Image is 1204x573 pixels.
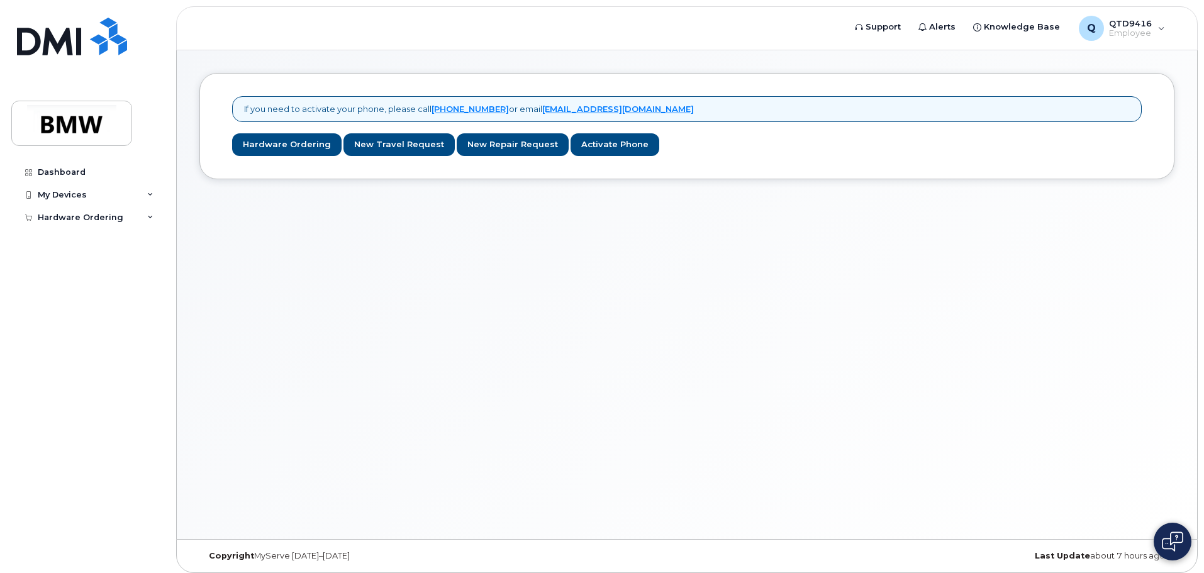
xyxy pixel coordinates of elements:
[244,103,694,115] p: If you need to activate your phone, please call or email
[199,551,525,561] div: MyServe [DATE]–[DATE]
[343,133,455,157] a: New Travel Request
[232,133,342,157] a: Hardware Ordering
[209,551,254,560] strong: Copyright
[1162,531,1183,552] img: Open chat
[432,104,509,114] a: [PHONE_NUMBER]
[849,551,1174,561] div: about 7 hours ago
[542,104,694,114] a: [EMAIL_ADDRESS][DOMAIN_NAME]
[1035,551,1090,560] strong: Last Update
[457,133,569,157] a: New Repair Request
[571,133,659,157] a: Activate Phone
